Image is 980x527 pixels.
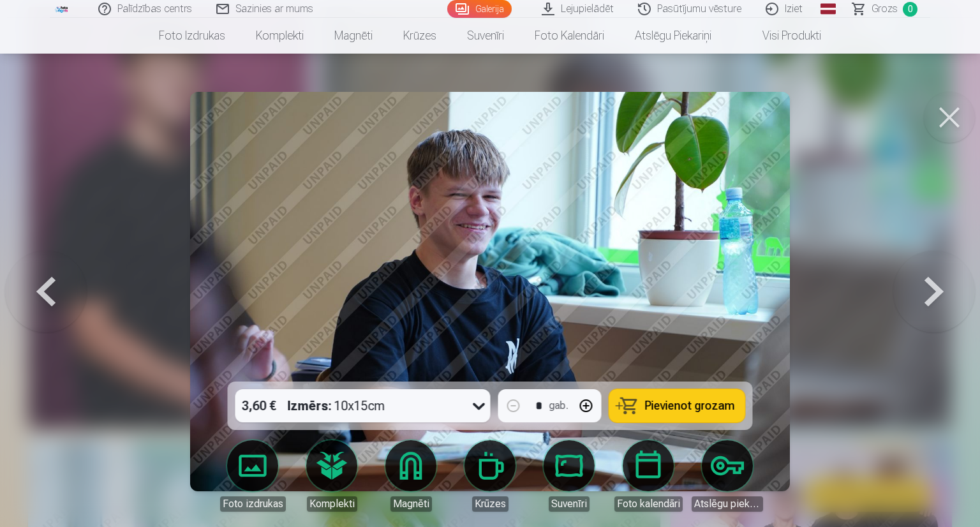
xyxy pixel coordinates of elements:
[452,18,519,54] a: Suvenīri
[241,18,319,54] a: Komplekti
[454,440,526,512] a: Krūzes
[872,1,898,17] span: Grozs
[390,496,432,512] div: Magnēti
[55,5,69,13] img: /fa1
[288,389,385,422] div: 10x15cm
[144,18,241,54] a: Foto izdrukas
[519,18,620,54] a: Foto kalendāri
[307,496,357,512] div: Komplekti
[614,496,683,512] div: Foto kalendāri
[388,18,452,54] a: Krūzes
[217,440,288,512] a: Foto izdrukas
[903,2,917,17] span: 0
[727,18,836,54] a: Visi produkti
[549,398,568,413] div: gab.
[645,400,735,412] span: Pievienot grozam
[692,440,763,512] a: Atslēgu piekariņi
[692,496,763,512] div: Atslēgu piekariņi
[319,18,388,54] a: Magnēti
[472,496,509,512] div: Krūzes
[235,389,283,422] div: 3,60 €
[620,18,727,54] a: Atslēgu piekariņi
[220,496,286,512] div: Foto izdrukas
[296,440,367,512] a: Komplekti
[375,440,447,512] a: Magnēti
[609,389,745,422] button: Pievienot grozam
[549,496,590,512] div: Suvenīri
[612,440,684,512] a: Foto kalendāri
[533,440,605,512] a: Suvenīri
[288,397,332,415] strong: Izmērs :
